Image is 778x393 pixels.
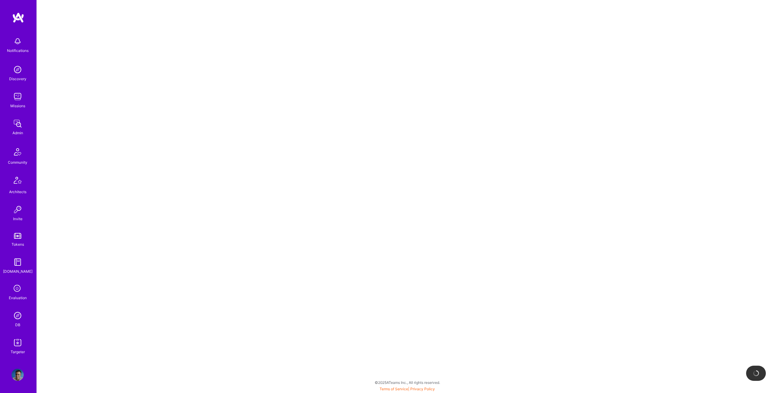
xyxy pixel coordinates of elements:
[11,349,25,355] div: Targeter
[12,91,24,103] img: teamwork
[380,387,435,391] span: |
[9,295,27,301] div: Evaluation
[10,174,25,189] img: Architects
[12,12,24,23] img: logo
[15,322,20,328] div: DB
[380,387,408,391] a: Terms of Service
[12,63,24,76] img: discovery
[12,369,24,381] img: User Avatar
[12,130,23,136] div: Admin
[9,189,26,195] div: Architects
[13,216,22,222] div: Invite
[12,118,24,130] img: admin teamwork
[12,35,24,47] img: bell
[12,337,24,349] img: Skill Targeter
[8,159,27,166] div: Community
[7,47,29,54] div: Notifications
[12,283,23,295] i: icon SelectionTeam
[10,145,25,159] img: Community
[3,268,33,275] div: [DOMAIN_NAME]
[14,233,21,239] img: tokens
[410,387,435,391] a: Privacy Policy
[10,369,25,381] a: User Avatar
[12,309,24,322] img: Admin Search
[12,203,24,216] img: Invite
[36,375,778,390] div: © 2025 ATeams Inc., All rights reserved.
[753,370,759,376] img: loading
[12,241,24,248] div: Tokens
[10,103,25,109] div: Missions
[9,76,26,82] div: Discovery
[12,256,24,268] img: guide book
